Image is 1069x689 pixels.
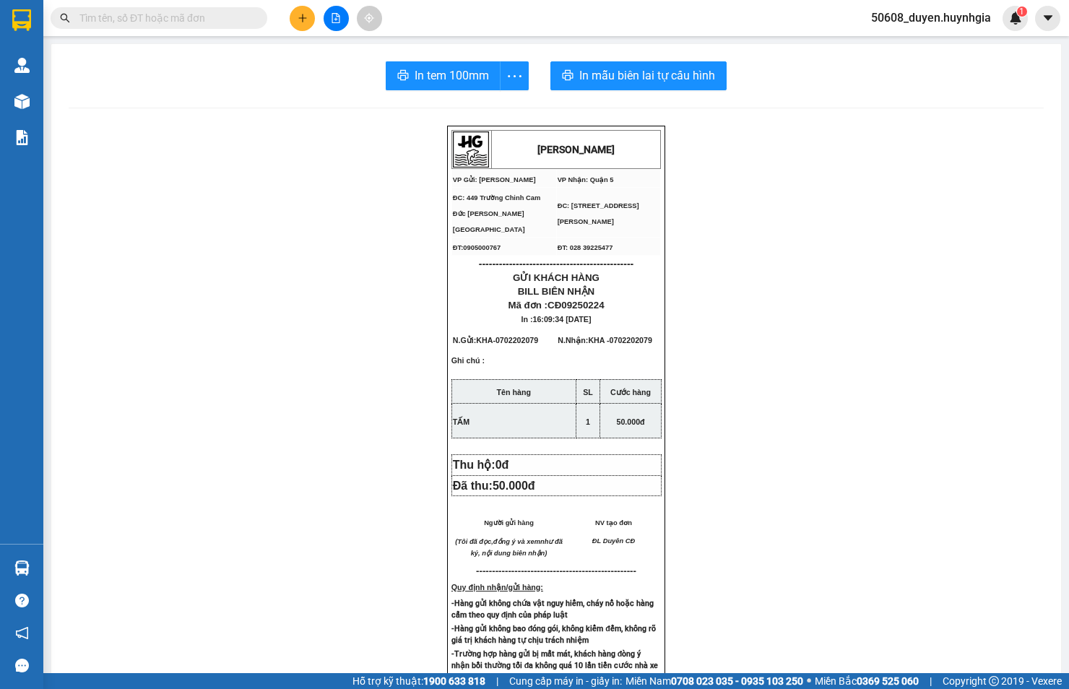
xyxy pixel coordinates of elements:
[500,61,529,90] button: more
[364,13,374,23] span: aim
[496,673,498,689] span: |
[138,30,239,47] div: KHA
[14,94,30,109] img: warehouse-icon
[14,130,30,145] img: solution-icon
[138,12,239,30] div: Quận 5
[518,286,595,297] span: BILL BIÊN NHẬN
[15,659,29,672] span: message
[558,336,652,344] span: N.Nhận:
[352,673,485,689] span: Hỗ trợ kỹ thuật:
[588,336,652,344] span: KHA -
[550,61,727,90] button: printerIn mẫu biên lai tự cấu hình
[453,336,538,344] span: N.Gửi:
[12,9,31,31] img: logo-vxr
[521,315,592,324] span: In :
[509,673,622,689] span: Cung cấp máy in - giấy in:
[298,13,308,23] span: plus
[930,673,932,689] span: |
[453,131,489,168] img: logo
[479,258,633,269] span: ----------------------------------------------
[14,560,30,576] img: warehouse-icon
[857,675,919,687] strong: 0369 525 060
[595,519,632,526] span: NV tạo đơn
[12,62,128,82] div: 0702202079
[455,538,540,545] em: (Tôi đã đọc,đồng ý và xem
[1042,12,1055,25] span: caret-down
[138,14,173,29] span: Nhận:
[453,417,469,426] span: TẤM
[586,417,590,426] span: 1
[451,356,485,376] span: Ghi chú :
[558,202,639,225] span: ĐC: [STREET_ADDRESS][PERSON_NAME]
[592,537,635,545] span: ĐL Duyên CĐ
[626,673,803,689] span: Miền Nam
[1009,12,1022,25] img: icon-new-feature
[513,272,600,283] span: GỬI KHÁCH HÀNG
[558,244,613,251] span: ĐT: 028 39225477
[11,92,55,108] span: Đã thu :
[1017,6,1027,17] sup: 1
[860,9,1003,27] span: 50608_duyen.huynhgia
[493,336,538,344] span: -
[537,144,615,155] strong: [PERSON_NAME]
[485,565,636,576] span: -----------------------------------------------
[451,624,656,645] strong: -Hàng gửi không bao đóng gói, không kiểm đếm, không rõ giá trị khách hàng tự chịu trách nhiệm
[1019,6,1024,17] span: 1
[497,388,531,396] strong: Tên hàng
[290,6,315,31] button: plus
[476,565,485,576] span: ---
[533,315,592,324] span: 16:09:34 [DATE]
[453,480,535,492] span: Đã thu:
[397,69,409,83] span: printer
[324,6,349,31] button: file-add
[331,13,341,23] span: file-add
[807,678,811,684] span: ⚪️
[453,459,515,471] span: Thu hộ:
[60,13,70,23] span: search
[484,519,534,526] span: Người gửi hàng
[815,673,919,689] span: Miền Bắc
[508,300,604,311] span: Mã đơn :
[138,47,239,67] div: 0702202079
[11,91,130,108] div: 50.000
[671,675,803,687] strong: 0708 023 035 - 0935 103 250
[989,676,999,686] span: copyright
[451,583,543,591] strong: Quy định nhận/gửi hàng:
[558,176,614,183] span: VP Nhận: Quận 5
[616,417,644,426] span: 50.000đ
[495,336,538,344] span: 0702202079
[493,480,535,492] span: 50.000đ
[12,12,35,27] span: Gửi:
[15,626,29,640] span: notification
[1035,6,1060,31] button: caret-down
[453,194,540,233] span: ĐC: 449 Trường Chinh Cam Đức [PERSON_NAME][GEOGRAPHIC_DATA]
[15,594,29,607] span: question-circle
[579,66,715,84] span: In mẫu biên lai tự cấu hình
[495,459,509,471] span: 0đ
[386,61,501,90] button: printerIn tem 100mm
[471,538,563,557] em: như đã ký, nội dung biên nhận)
[548,300,605,311] span: CĐ09250224
[610,388,651,396] strong: Cước hàng
[453,176,536,183] span: VP Gửi: [PERSON_NAME]
[562,69,574,83] span: printer
[415,66,489,84] span: In tem 100mm
[12,12,128,45] div: [PERSON_NAME]
[501,67,528,85] span: more
[583,388,593,396] strong: SL
[12,45,128,62] div: KHA
[451,649,659,682] strong: -Trường hợp hàng gửi bị mất mát, khách hàng đòng ý nhận bồi thường tối đa không quá 10 lần tiền c...
[610,336,652,344] span: 0702202079
[14,58,30,73] img: warehouse-icon
[79,10,250,26] input: Tìm tên, số ĐT hoặc mã đơn
[423,675,485,687] strong: 1900 633 818
[451,599,654,620] strong: -Hàng gửi không chứa vật nguy hiểm, cháy nổ hoặc hàng cấm theo quy định của pháp luật
[476,336,493,344] span: KHA
[357,6,382,31] button: aim
[453,244,501,251] span: ĐT:0905000767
